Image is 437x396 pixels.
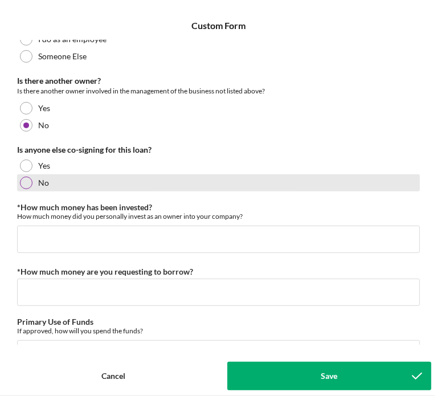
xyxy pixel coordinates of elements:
[17,85,420,97] div: Is there another owner involved in the management of the business not listed above?
[38,52,87,61] label: Someone Else
[321,362,337,390] div: Save
[17,317,93,326] label: Primary Use of Funds
[6,362,222,390] button: Cancel
[17,212,420,221] div: How much money did you personally invest as an owner into your company?
[38,178,49,187] label: No
[17,145,420,154] div: Is anyone else co-signing for this loan?
[17,202,152,212] label: *How much money has been invested?
[38,121,49,130] label: No
[191,21,246,31] h6: Custom Form
[17,267,193,276] label: *How much money are you requesting to borrow?
[17,326,420,335] div: If approved, how will you spend the funds?
[38,161,50,170] label: Yes
[227,362,432,390] button: Save
[17,76,420,85] div: Is there another owner?
[38,104,50,113] label: Yes
[101,362,125,390] div: Cancel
